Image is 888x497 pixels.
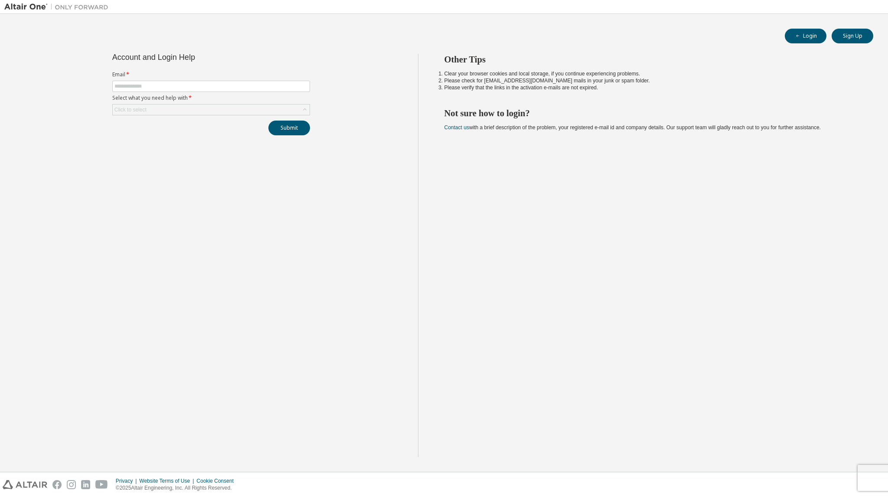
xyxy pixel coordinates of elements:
[196,477,238,484] div: Cookie Consent
[785,29,826,43] button: Login
[444,54,858,65] h2: Other Tips
[444,77,858,84] li: Please check for [EMAIL_ADDRESS][DOMAIN_NAME] mails in your junk or spam folder.
[81,480,90,489] img: linkedin.svg
[116,477,139,484] div: Privacy
[3,480,47,489] img: altair_logo.svg
[444,70,858,77] li: Clear your browser cookies and local storage, if you continue experiencing problems.
[112,54,271,61] div: Account and Login Help
[444,124,469,131] a: Contact us
[112,71,310,78] label: Email
[139,477,196,484] div: Website Terms of Use
[112,95,310,101] label: Select what you need help with
[113,105,310,115] div: Click to select
[268,121,310,135] button: Submit
[4,3,113,11] img: Altair One
[444,84,858,91] li: Please verify that the links in the activation e-mails are not expired.
[444,124,821,131] span: with a brief description of the problem, your registered e-mail id and company details. Our suppo...
[114,106,147,113] div: Click to select
[832,29,873,43] button: Sign Up
[444,108,858,119] h2: Not sure how to login?
[95,480,108,489] img: youtube.svg
[67,480,76,489] img: instagram.svg
[116,484,239,492] p: © 2025 Altair Engineering, Inc. All Rights Reserved.
[52,480,62,489] img: facebook.svg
